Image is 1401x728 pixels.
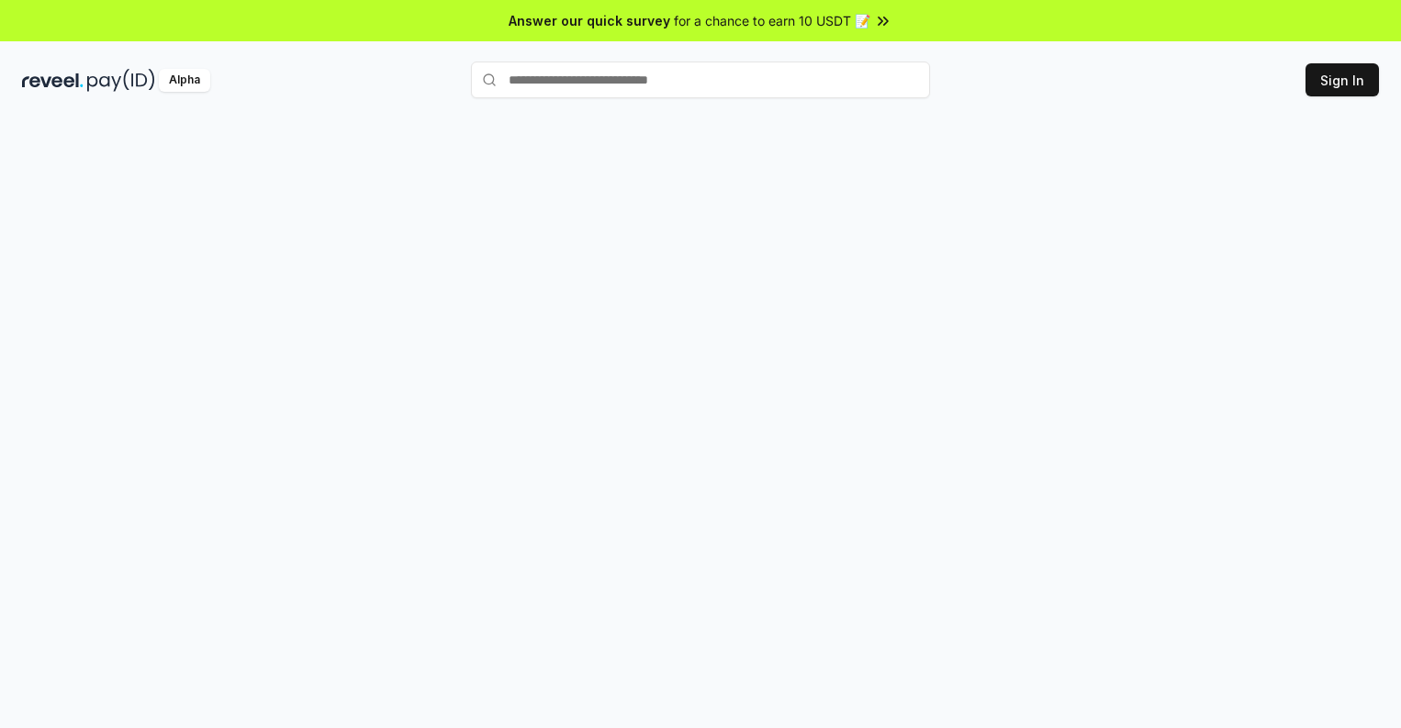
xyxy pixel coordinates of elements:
[509,11,670,30] span: Answer our quick survey
[87,69,155,92] img: pay_id
[1306,63,1379,96] button: Sign In
[22,69,84,92] img: reveel_dark
[159,69,210,92] div: Alpha
[674,11,870,30] span: for a chance to earn 10 USDT 📝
